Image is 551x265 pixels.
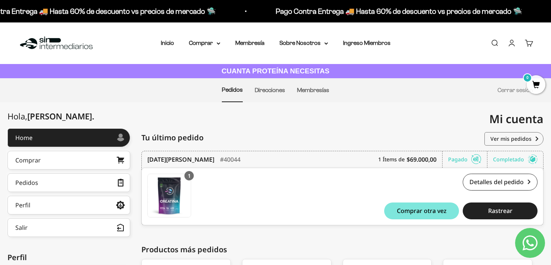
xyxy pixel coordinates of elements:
img: Translation missing: es.Creatina Monohidrato - 300g [148,174,191,217]
a: Comprar [7,151,130,170]
div: Salir [15,225,28,231]
div: Pedidos [15,180,38,186]
a: Home [7,128,130,147]
summary: Comprar [189,38,220,48]
div: Pagado [448,151,487,168]
time: [DATE][PERSON_NAME] [147,155,214,164]
span: Comprar otra vez [397,208,447,214]
span: Rastrear [488,208,512,214]
span: . [92,110,94,122]
a: Pedidos [7,173,130,192]
div: Hola, [7,112,94,121]
div: Completado [493,151,538,168]
a: Creatina Monohidrato - 300g [147,174,191,217]
div: Home [15,135,33,141]
a: Ingreso Miembros [343,40,391,46]
div: Perfil [7,252,130,263]
a: Inicio [161,40,174,46]
a: Ver mis pedidos [484,132,544,146]
strong: CUANTA PROTEÍNA NECESITAS [221,67,330,75]
button: Comprar otra vez [384,202,459,219]
a: Pedidos [222,86,243,93]
span: Mi cuenta [489,111,544,127]
a: Perfil [7,196,130,214]
a: Detalles del pedido [463,174,538,191]
button: Salir [7,218,130,237]
summary: Sobre Nosotros [279,38,328,48]
div: 1 [184,171,194,180]
a: 0 [527,81,545,89]
div: Productos más pedidos [141,244,544,255]
button: Rastrear [463,202,538,219]
a: Cerrar sesión [498,87,533,93]
a: Membresía [235,40,264,46]
div: Perfil [15,202,30,208]
p: Pago Contra Entrega 🚚 Hasta 60% de descuento vs precios de mercado 🛸 [275,5,521,17]
a: Membresías [297,87,329,93]
div: Comprar [15,157,41,163]
b: $69.000,00 [407,155,437,164]
a: Direcciones [255,87,285,93]
span: Tu último pedido [141,132,203,143]
div: 1 Ítems de [378,151,443,168]
mark: 0 [523,73,532,82]
span: [PERSON_NAME] [27,110,94,122]
div: #40044 [220,151,241,168]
